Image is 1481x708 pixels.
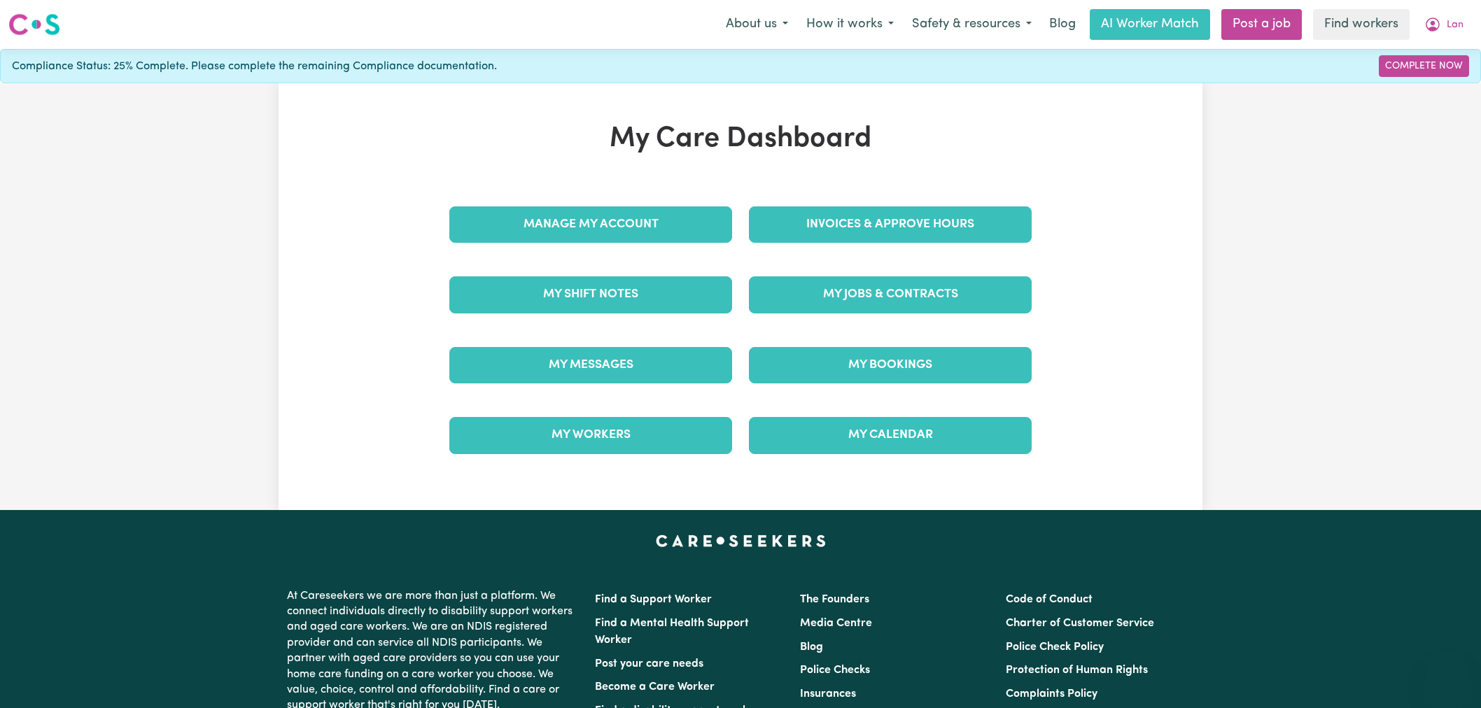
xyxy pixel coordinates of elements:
[449,417,732,453] a: My Workers
[797,10,903,39] button: How it works
[449,276,732,313] a: My Shift Notes
[8,8,60,41] a: Careseekers logo
[800,618,872,629] a: Media Centre
[800,688,856,700] a: Insurances
[1006,594,1093,605] a: Code of Conduct
[1379,55,1469,77] a: Complete Now
[749,206,1032,243] a: Invoices & Approve Hours
[749,347,1032,383] a: My Bookings
[449,347,732,383] a: My Messages
[656,535,826,546] a: Careseekers home page
[1415,10,1473,39] button: My Account
[12,58,497,75] span: Compliance Status: 25% Complete. Please complete the remaining Compliance documentation.
[800,594,869,605] a: The Founders
[1090,9,1210,40] a: AI Worker Match
[449,206,732,243] a: Manage My Account
[1425,652,1470,697] iframe: Button to launch messaging window
[1006,665,1148,676] a: Protection of Human Rights
[1447,17,1464,33] span: Lan
[903,10,1041,39] button: Safety & resources
[595,618,749,646] a: Find a Mental Health Support Worker
[1006,688,1097,700] a: Complaints Policy
[441,122,1040,156] h1: My Care Dashboard
[1006,642,1104,653] a: Police Check Policy
[8,12,60,37] img: Careseekers logo
[717,10,797,39] button: About us
[800,642,823,653] a: Blog
[749,417,1032,453] a: My Calendar
[1041,9,1084,40] a: Blog
[1221,9,1302,40] a: Post a job
[1313,9,1410,40] a: Find workers
[595,594,712,605] a: Find a Support Worker
[800,665,870,676] a: Police Checks
[595,681,715,693] a: Become a Care Worker
[749,276,1032,313] a: My Jobs & Contracts
[595,658,703,670] a: Post your care needs
[1006,618,1154,629] a: Charter of Customer Service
